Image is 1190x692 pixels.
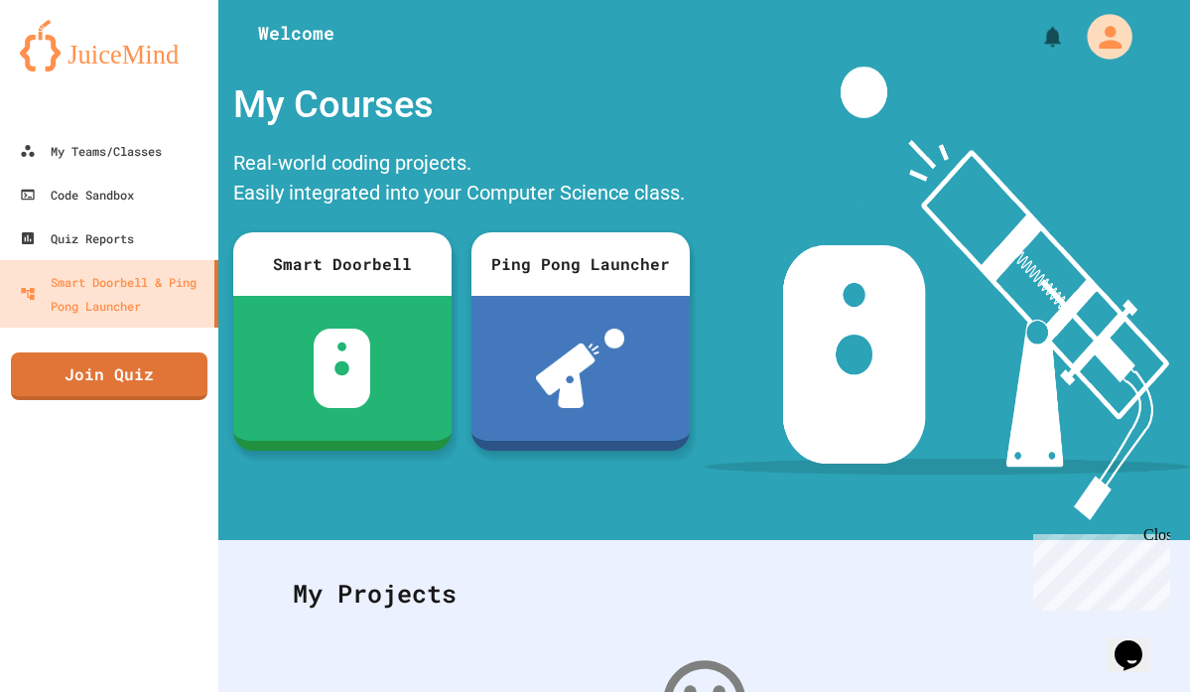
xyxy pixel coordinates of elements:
img: sdb-white.svg [314,329,370,408]
a: Join Quiz [11,352,207,400]
div: My Projects [273,555,1135,632]
div: Code Sandbox [20,183,134,207]
iframe: chat widget [1107,613,1170,672]
div: My Account [1061,8,1138,66]
div: Quiz Reports [20,226,134,250]
div: My Teams/Classes [20,139,162,163]
iframe: chat widget [1025,526,1170,611]
div: Smart Doorbell [233,232,452,296]
div: My Notifications [1002,19,1070,54]
div: Chat with us now!Close [8,8,137,126]
div: Real-world coding projects. Easily integrated into your Computer Science class. [223,143,700,217]
div: Smart Doorbell & Ping Pong Launcher [20,270,206,318]
img: logo-orange.svg [20,20,198,71]
div: Ping Pong Launcher [471,232,690,296]
img: ppl-with-ball.png [536,329,624,408]
div: My Courses [223,67,700,143]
